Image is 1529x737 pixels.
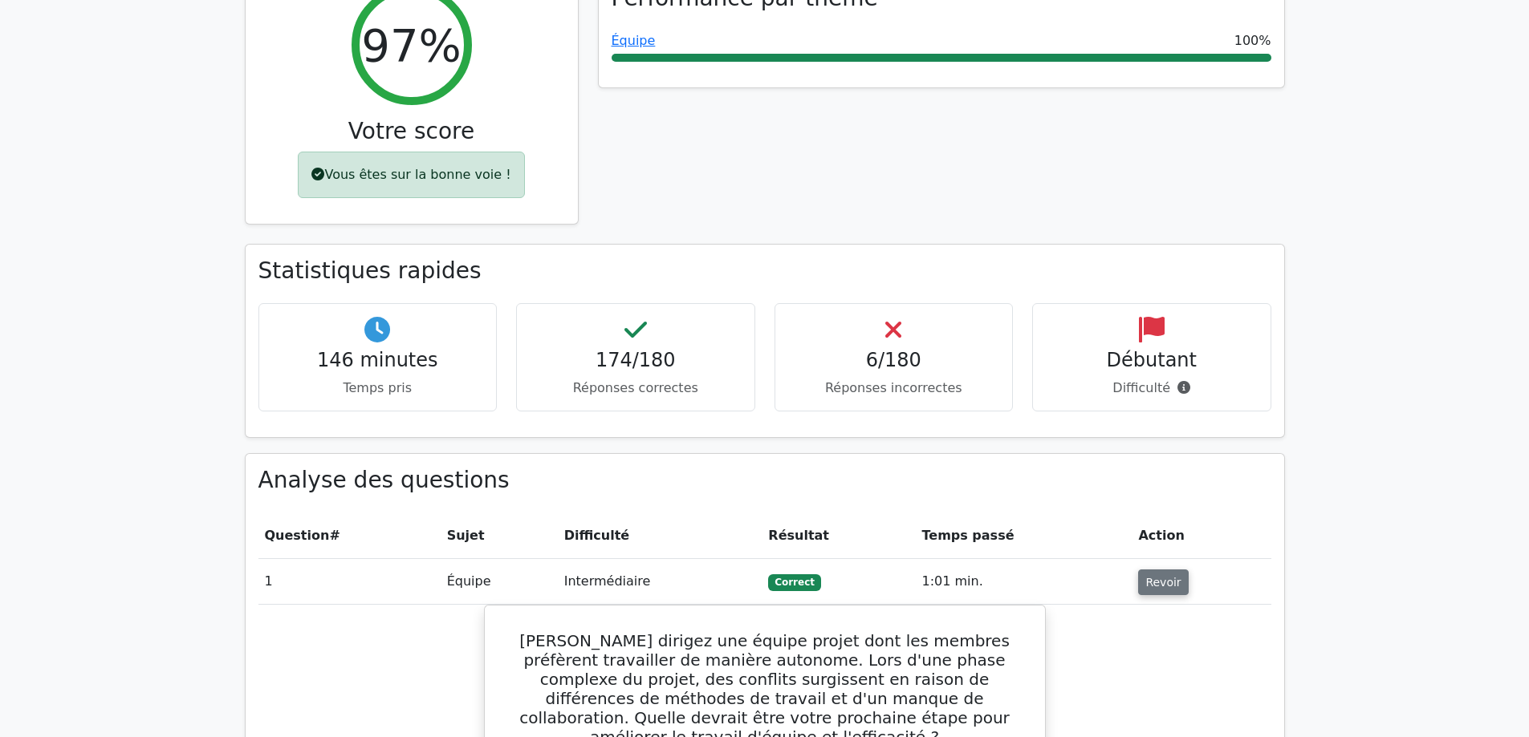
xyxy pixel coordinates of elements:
[596,349,676,371] font: 174/180
[922,573,983,589] font: 1:01 min.
[1234,33,1271,48] font: 100%
[447,528,485,543] font: Sujet
[317,349,438,371] font: 146 minutes
[1138,569,1188,595] button: Revoir
[258,257,482,284] font: Statistiques rapides
[1138,528,1184,543] font: Action
[348,118,474,144] font: Votre score
[265,573,273,589] font: 1
[1107,349,1197,371] font: Débutant
[361,19,461,71] font: 97%
[329,528,340,543] font: #
[1145,576,1181,589] font: Revoir
[343,380,412,395] font: Temps pris
[265,528,330,543] font: Question
[564,573,651,589] font: Intermédiaire
[447,573,491,589] font: Équipe
[922,528,1015,543] font: Temps passé
[775,577,815,588] font: Correct
[564,528,629,543] font: Difficulté
[612,33,656,48] a: Équipe
[258,467,510,493] font: Analyse des questions
[768,528,829,543] font: Résultat
[1112,380,1170,395] font: Difficulté
[324,167,510,182] font: Vous êtes sur la bonne voie !
[573,380,698,395] font: Réponses correctes
[825,380,962,395] font: Réponses incorrectes
[866,349,921,371] font: 6/180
